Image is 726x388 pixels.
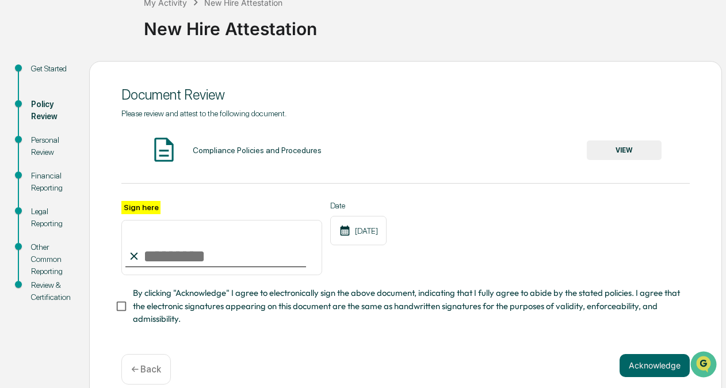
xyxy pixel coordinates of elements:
[31,170,71,194] div: Financial Reporting
[81,195,139,204] a: Powered byPylon
[121,201,161,214] label: Sign here
[133,287,681,325] span: By clicking "Acknowledge" I agree to electronically sign the above document, indicating that I fu...
[620,354,690,377] button: Acknowledge
[95,145,143,157] span: Attestations
[31,63,71,75] div: Get Started
[12,146,21,155] div: 🖐️
[121,109,286,118] span: Please review and attest to the following document.
[131,364,161,375] p: ← Back
[83,146,93,155] div: 🗄️
[39,88,189,100] div: Start new chat
[39,100,146,109] div: We're available if you need us!
[144,9,720,39] div: New Hire Attestation
[23,145,74,157] span: Preclearance
[689,350,720,381] iframe: Open customer support
[196,92,209,105] button: Start new chat
[587,140,662,160] button: VIEW
[12,88,32,109] img: 1746055101610-c473b297-6a78-478c-a979-82029cc54cd1
[330,201,387,210] label: Date
[114,195,139,204] span: Pylon
[330,216,387,245] div: [DATE]
[79,140,147,161] a: 🗄️Attestations
[150,135,178,164] img: Document Icon
[12,168,21,177] div: 🔎
[7,162,77,183] a: 🔎Data Lookup
[7,140,79,161] a: 🖐️Preclearance
[30,52,190,64] input: Clear
[31,98,71,123] div: Policy Review
[31,134,71,158] div: Personal Review
[193,146,322,155] div: Compliance Policies and Procedures
[31,206,71,230] div: Legal Reporting
[12,24,209,43] p: How can we help?
[23,167,72,178] span: Data Lookup
[31,279,71,303] div: Review & Certification
[121,86,690,103] div: Document Review
[31,241,71,277] div: Other Common Reporting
